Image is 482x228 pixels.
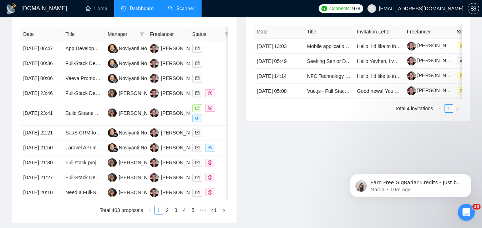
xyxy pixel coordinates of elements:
[468,6,479,11] a: setting
[307,88,371,94] a: Vue.js - Full Stack Developer
[458,204,475,221] iframe: Intercom live chat
[119,109,160,117] div: [PERSON_NAME]
[108,129,161,135] a: NNNoviyanti Noviyanti
[168,5,194,11] a: searchScanner
[65,46,177,51] a: App Development for Viewing Distance Monitoring
[304,69,354,84] td: NFC Technology Specialist for Smart Access Systems
[108,128,117,137] img: NN
[407,88,458,93] a: [PERSON_NAME]
[209,206,219,214] a: 41
[150,60,202,66] a: YS[PERSON_NAME]
[208,175,212,180] span: dollar
[62,185,105,200] td: Need a Full-Stack Flutter Developer for a Financial Analytics Platform
[163,206,172,214] li: 2
[172,206,180,214] li: 3
[108,74,117,83] img: NN
[86,5,107,11] a: homeHome
[108,174,160,180] a: KA[PERSON_NAME]
[108,90,160,96] a: KA[PERSON_NAME]
[161,44,202,52] div: [PERSON_NAME]
[20,126,62,140] td: [DATE] 22:21
[62,140,105,155] td: Laravel API Integration + Admin Panel for InnovateMR Sampling Platform
[65,90,283,96] a: Full-Stack Developer for Improving Custom B2B Marketplace (Drupal + Gatsby) - AI-First Workflow
[20,155,62,170] td: [DATE] 21:30
[150,189,202,195] a: YS[PERSON_NAME]
[195,61,199,65] span: mail
[468,6,479,11] span: setting
[161,144,202,152] div: [PERSON_NAME]
[436,104,445,113] li: Previous Page
[161,59,202,67] div: [PERSON_NAME]
[307,73,426,79] a: NFC Technology Specialist for Smart Access Systems
[108,60,161,66] a: NNNoviyanti Noviyanti
[195,131,199,135] span: mail
[108,188,117,197] img: KA
[119,144,161,152] div: Noviyanti Noviyanti
[108,75,161,81] a: NNNoviyanti Noviyanti
[119,189,160,196] div: [PERSON_NAME]
[161,74,202,82] div: [PERSON_NAME]
[208,106,212,110] span: dollar
[20,185,62,200] td: [DATE] 20:10
[119,159,160,166] div: [PERSON_NAME]
[146,206,154,214] li: Previous Page
[254,84,304,99] td: [DATE] 05:08
[130,5,154,11] span: Dashboard
[195,145,199,150] span: mail
[154,206,163,214] li: 1
[195,46,199,51] span: mail
[161,109,202,117] div: [PERSON_NAME]
[113,132,118,137] img: gigradar-bm.png
[62,86,105,101] td: Full-Stack Developer for Improving Custom B2B Marketplace (Drupal + Gatsby) - AI-First Workflow
[150,174,202,180] a: YS[PERSON_NAME]
[304,54,354,69] td: Seeking Senior Development Agency for Ongoing Client Projects — Long-Term Collaboration
[62,71,105,86] td: Veeva Promomats Integration Expert Needed
[304,39,354,54] td: Mobile application refactoring
[457,43,481,49] a: Pending
[140,32,144,36] span: filter
[108,110,160,116] a: KA[PERSON_NAME]
[113,48,118,53] img: gigradar-bm.png
[195,91,199,95] span: mail
[108,89,117,98] img: KA
[161,174,202,181] div: [PERSON_NAME]
[150,173,159,182] img: YS
[254,69,304,84] td: [DATE] 14:14
[105,27,147,41] th: Manager
[208,160,212,165] span: dollar
[453,104,462,113] li: Next Page
[150,90,202,96] a: YS[PERSON_NAME]
[20,101,62,126] td: [DATE] 23:41
[150,44,159,53] img: YS
[62,27,105,41] th: Title
[195,76,199,80] span: mail
[119,59,161,67] div: Noviyanti Noviyanti
[304,25,354,39] th: Title
[369,6,374,11] span: user
[146,206,154,214] button: left
[147,27,189,41] th: Freelancer
[457,88,481,94] a: Pending
[161,89,202,97] div: [PERSON_NAME]
[100,206,143,214] li: Total 403 proposals
[121,6,126,11] span: dashboard
[407,86,416,95] img: c1bYBLFISfW-KFu5YnXsqDxdnhJyhFG7WZWQjmw4vq0-YF4TwjoJdqRJKIWeWIjxa9
[254,54,304,69] td: [DATE] 05:49
[65,175,211,180] a: Full-Stack Developer for MVP Build of Social-Community Platform
[445,105,453,112] a: 1
[457,57,480,65] span: Archived
[138,29,146,39] span: filter
[150,158,159,167] img: YS
[108,45,161,51] a: NNNoviyanti Noviyanti
[65,130,125,136] a: SaaS CRM for Real Estate
[119,89,160,97] div: [PERSON_NAME]
[407,57,416,65] img: c1bYBLFISfW-KFu5YnXsqDxdnhJyhFG7WZWQjmw4vq0-YF4TwjoJdqRJKIWeWIjxa9
[453,104,462,113] button: right
[180,206,189,214] li: 4
[108,44,117,53] img: NN
[161,129,202,137] div: [PERSON_NAME]
[150,110,202,116] a: YS[PERSON_NAME]
[108,144,161,150] a: NNNoviyanti Noviyanti
[222,208,226,212] span: right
